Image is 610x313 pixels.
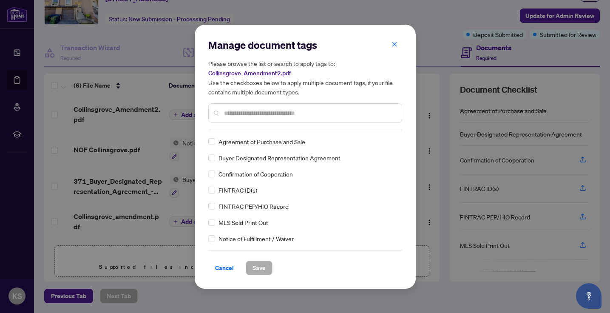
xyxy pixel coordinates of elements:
span: MLS Sold Print Out [218,218,268,227]
span: Agreement of Purchase and Sale [218,137,305,146]
span: Notice of Fulfillment / Waiver [218,234,294,243]
h5: Please browse the list or search to apply tags to: Use the checkboxes below to apply multiple doc... [208,59,402,97]
span: close [392,41,397,47]
span: FINTRAC ID(s) [218,185,257,195]
h2: Manage document tags [208,38,402,52]
span: Confirmation of Cooperation [218,169,293,179]
span: Buyer Designated Representation Agreement [218,153,340,162]
span: FINTRAC PEP/HIO Record [218,202,289,211]
button: Save [246,261,272,275]
button: Open asap [576,283,601,309]
span: Cancel [215,261,234,275]
span: Collinsgrove_Amendment2.pdf [208,69,291,77]
button: Cancel [208,261,241,275]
